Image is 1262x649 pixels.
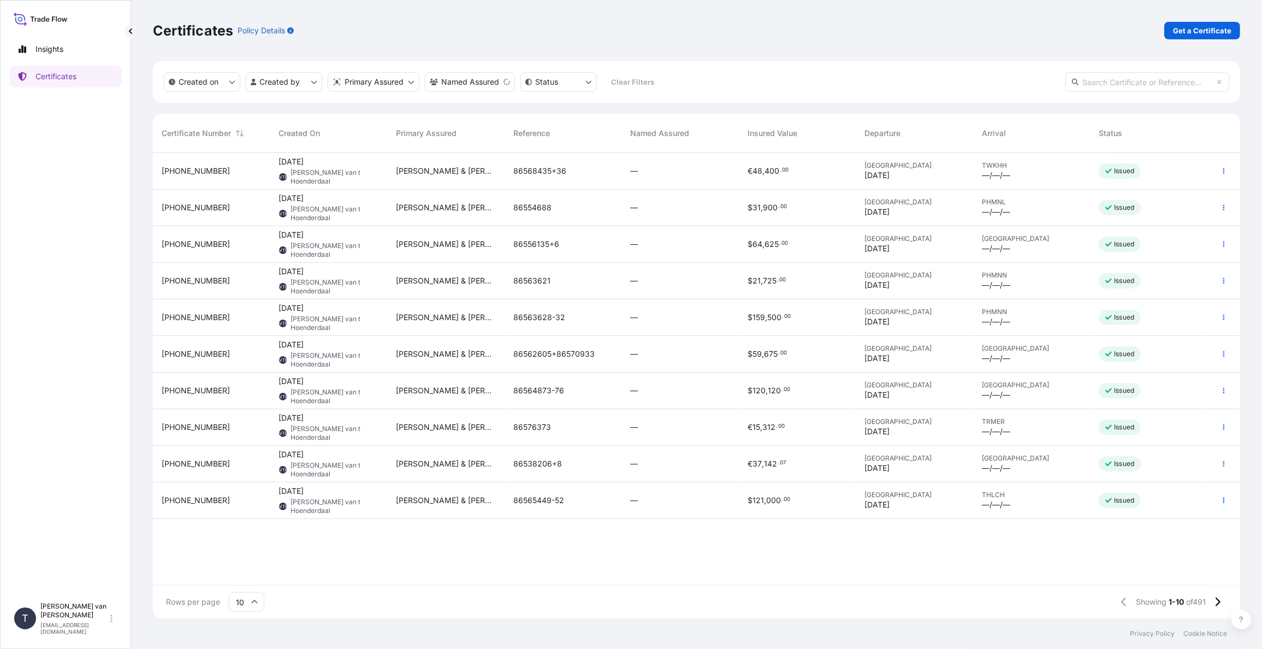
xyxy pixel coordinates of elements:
span: 59 [753,350,762,358]
span: [DATE] [864,463,890,474]
span: [PERSON_NAME] van t Hoenderdaal [291,205,379,222]
span: 000 [766,497,781,504]
span: [PERSON_NAME] van t Hoenderdaal [291,241,379,259]
span: Rows per page [166,597,220,607]
span: [DATE] [279,449,304,460]
span: [PHONE_NUMBER] [162,275,230,286]
span: [PHONE_NUMBER] [162,495,230,506]
span: — [630,275,638,286]
span: [PERSON_NAME] & [PERSON_NAME] Netherlands B.V. [396,312,496,323]
p: Get a Certificate [1173,25,1231,36]
span: [DATE] [864,243,890,254]
span: [PERSON_NAME] & [PERSON_NAME] Netherlands B.V. [396,239,496,250]
p: Certificates [153,22,233,39]
span: Created On [279,128,321,139]
span: 121 [753,497,764,504]
span: TVTH [277,428,289,439]
span: € [748,460,753,468]
span: 48 [753,167,762,175]
p: Named Assured [441,76,499,87]
p: Issued [1114,167,1134,175]
span: [GEOGRAPHIC_DATA] [864,198,964,206]
span: 120 [768,387,781,394]
span: TVTH [277,355,289,365]
span: —/—/— [982,316,1010,327]
span: — [630,495,638,506]
span: , [766,387,768,394]
span: [PERSON_NAME] van t Hoenderdaal [291,168,379,186]
span: [PERSON_NAME] & [PERSON_NAME] Netherlands B.V. [396,458,496,469]
span: 500 [767,314,781,321]
span: [GEOGRAPHIC_DATA] [982,381,1082,390]
span: [DATE] [864,499,890,510]
span: TVTH [277,464,289,475]
span: [PERSON_NAME] van t Hoenderdaal [291,424,379,442]
span: [PERSON_NAME] van t Hoenderdaal [291,315,379,332]
span: [PERSON_NAME] & [PERSON_NAME] Netherlands B.V. [396,349,496,359]
span: € [748,167,753,175]
p: Certificates [35,71,76,82]
span: Insured Value [748,128,797,139]
span: Primary Assured [396,128,457,139]
span: [GEOGRAPHIC_DATA] [864,308,964,316]
span: —/—/— [982,499,1010,510]
span: — [630,349,638,359]
span: [PERSON_NAME] van t Hoenderdaal [291,351,379,369]
span: 64 [753,240,762,248]
span: 00 [784,315,791,318]
span: 07 [780,461,786,465]
span: Certificate Number [162,128,231,139]
span: . [782,315,784,318]
span: 00 [778,424,785,428]
span: 86563628-32 [513,312,565,323]
span: , [764,497,766,504]
button: certificateStatus Filter options [520,72,597,92]
span: [GEOGRAPHIC_DATA] [864,271,964,280]
span: 86564873-76 [513,385,564,396]
span: , [761,277,763,285]
span: . [778,461,779,465]
span: [PHONE_NUMBER] [162,312,230,323]
span: —/—/— [982,280,1010,291]
p: Issued [1114,496,1134,505]
button: Sort [233,127,246,140]
span: — [630,239,638,250]
span: [DATE] [864,280,890,291]
span: [DATE] [864,353,890,364]
span: 86563621 [513,275,550,286]
span: TVTH [277,501,289,512]
span: —/—/— [982,390,1010,400]
span: $ [748,387,753,394]
span: [DATE] [279,339,304,350]
span: € [748,423,753,431]
span: [GEOGRAPHIC_DATA] [982,344,1082,353]
span: 86554688 [513,202,552,213]
span: TVTH [277,172,289,182]
span: — [630,422,638,433]
span: [PHONE_NUMBER] [162,202,230,213]
span: Named Assured [630,128,689,139]
span: 86568435+36 [513,166,566,176]
a: Privacy Policy [1130,629,1175,638]
span: Arrival [982,128,1006,139]
p: Issued [1114,203,1134,212]
p: Created on [179,76,218,87]
button: createdOn Filter options [164,72,240,92]
span: [DATE] [279,156,304,167]
span: [DATE] [864,426,890,437]
span: [DATE] [279,266,304,277]
a: Certificates [9,66,122,87]
span: , [762,240,765,248]
span: 86562605+86570933 [513,349,595,359]
span: TWKHH [982,161,1082,170]
span: [PERSON_NAME] & [PERSON_NAME] Netherlands B.V. [396,495,496,506]
button: createdBy Filter options [246,72,322,92]
span: [PERSON_NAME] & [PERSON_NAME] Netherlands B.V. [396,422,496,433]
span: $ [748,240,753,248]
span: 37 [753,460,762,468]
span: 21 [753,277,761,285]
span: — [630,385,638,396]
a: Cookie Notice [1183,629,1227,638]
span: 1-10 [1169,597,1184,607]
